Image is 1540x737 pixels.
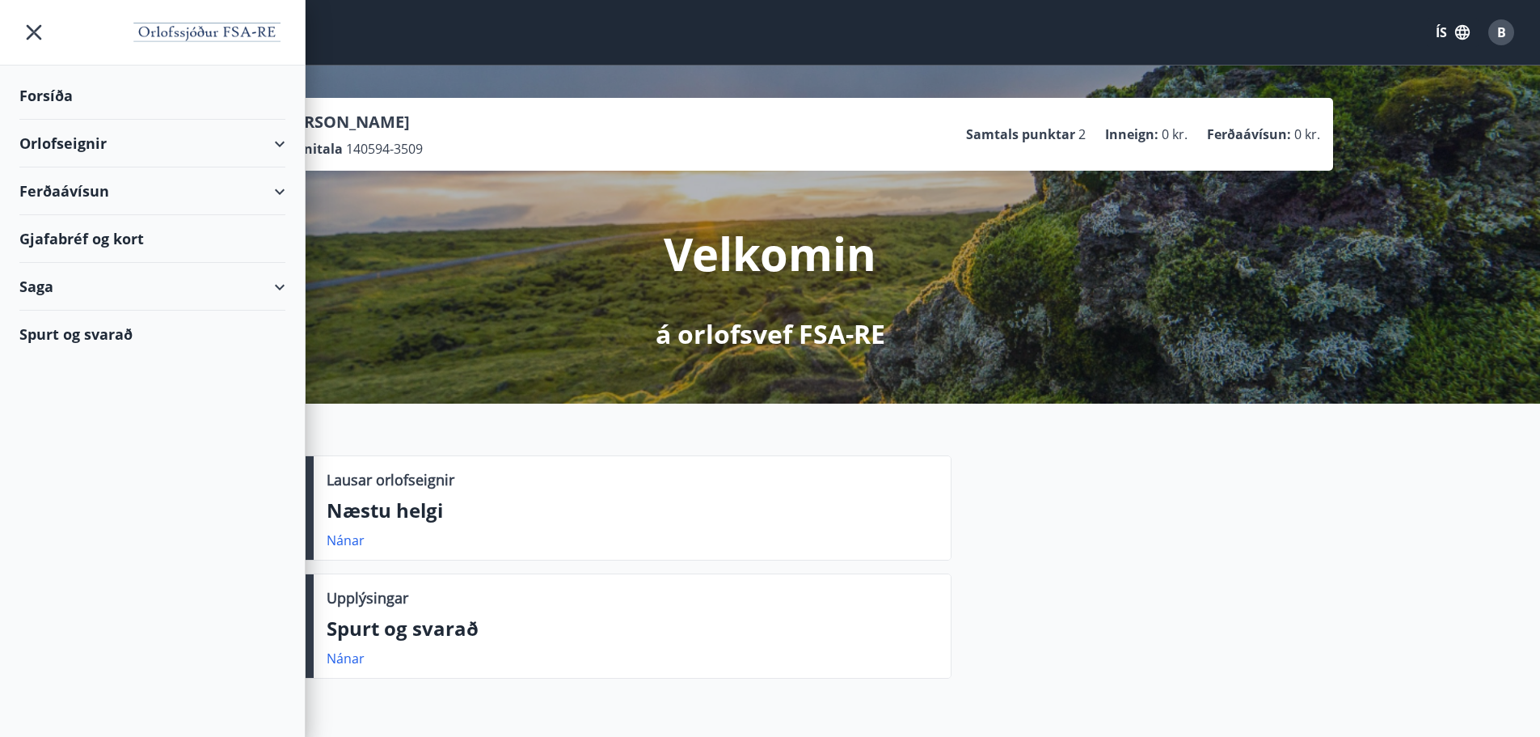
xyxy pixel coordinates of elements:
[19,167,285,215] div: Ferðaávísun
[19,263,285,311] div: Saga
[327,497,938,524] p: Næstu helgi
[1078,125,1086,143] span: 2
[19,311,285,358] div: Spurt og svarað
[19,120,285,167] div: Orlofseignir
[327,469,454,490] p: Lausar orlofseignir
[346,140,423,158] span: 140594-3509
[19,18,49,47] button: menu
[327,532,365,549] a: Nánar
[327,615,938,642] p: Spurt og svarað
[1105,125,1158,143] p: Inneign :
[1162,125,1188,143] span: 0 kr.
[19,72,285,120] div: Forsíða
[129,18,285,50] img: union_logo
[656,316,885,352] p: á orlofsvef FSA-RE
[1482,13,1521,52] button: B
[1294,125,1320,143] span: 0 kr.
[327,587,408,608] p: Upplýsingar
[1497,23,1506,41] span: B
[279,111,423,133] p: [PERSON_NAME]
[327,650,365,667] a: Nánar
[279,140,343,158] p: Kennitala
[664,222,876,284] p: Velkomin
[1207,125,1291,143] p: Ferðaávísun :
[966,125,1075,143] p: Samtals punktar
[1427,18,1479,47] button: ÍS
[19,215,285,263] div: Gjafabréf og kort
